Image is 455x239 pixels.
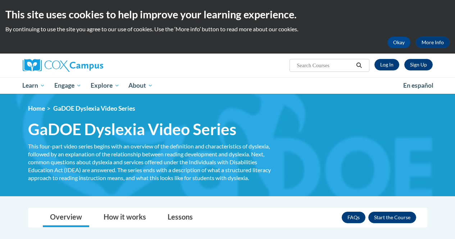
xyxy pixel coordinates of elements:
span: Learn [22,81,45,90]
a: Learn [18,77,50,94]
a: Register [404,59,433,70]
a: Lessons [160,208,200,227]
span: Engage [54,81,81,90]
button: Search [354,61,364,70]
a: Home [28,105,45,112]
button: Okay [387,37,410,48]
span: En español [403,82,433,89]
a: En español [399,78,438,93]
a: More Info [416,37,450,48]
p: By continuing to use the site you agree to our use of cookies. Use the ‘More info’ button to read... [5,25,450,33]
button: Enroll [368,212,416,223]
span: About [128,81,153,90]
a: Cox Campus [23,59,152,72]
a: Engage [50,77,86,94]
a: About [124,77,158,94]
a: Log In [374,59,399,70]
a: Overview [43,208,89,227]
a: Explore [86,77,124,94]
img: Cox Campus [23,59,103,72]
a: FAQs [342,212,365,223]
span: GaDOE Dyslexia Video Series [28,120,236,139]
div: Main menu [17,77,438,94]
a: How it works [96,208,153,227]
span: Explore [91,81,119,90]
span: GaDOE Dyslexia Video Series [53,105,135,112]
input: Search Courses [296,61,354,70]
div: This four-part video series begins with an overview of the definition and characteristics of dysl... [28,142,276,182]
h2: This site uses cookies to help improve your learning experience. [5,7,450,22]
